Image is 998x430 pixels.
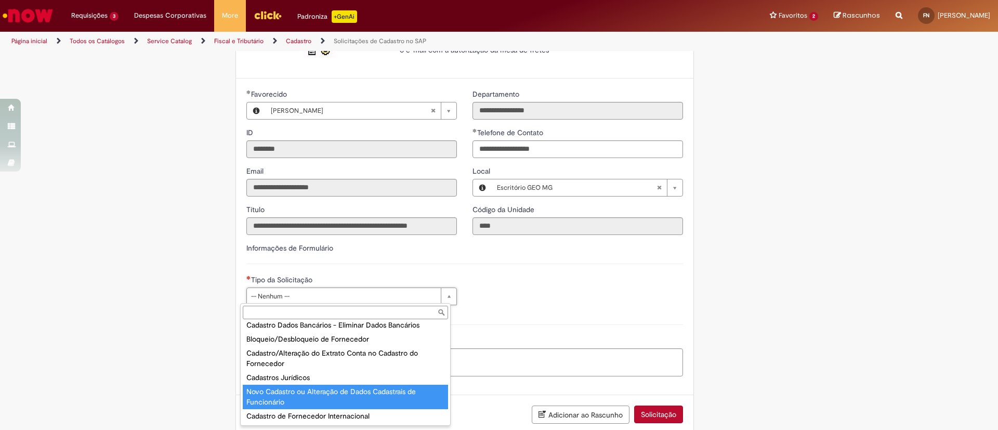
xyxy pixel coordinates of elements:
[243,385,448,409] div: Novo Cadastro ou Alteração de Dados Cadastrais de Funcionário
[243,371,448,385] div: Cadastros Jurídicos
[243,318,448,332] div: Cadastro Dados Bancários - Eliminar Dados Bancários
[243,332,448,346] div: Bloqueio/Desbloqueio de Fornecedor
[241,321,450,425] ul: Tipo da Solicitação
[243,409,448,423] div: Cadastro de Fornecedor Internacional
[243,346,448,371] div: Cadastro/Alteração do Extrato Conta no Cadastro do Fornecedor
